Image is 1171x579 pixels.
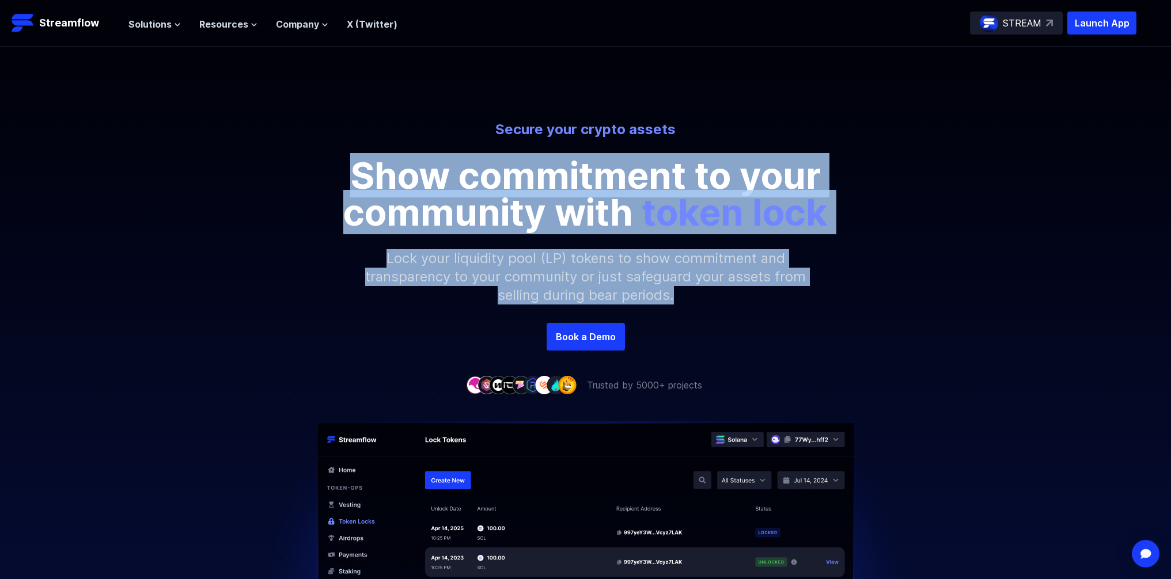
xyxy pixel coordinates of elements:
img: Streamflow Logo [12,12,35,35]
button: Resources [199,17,257,31]
button: Company [276,17,328,31]
a: Book a Demo [547,323,625,351]
span: Solutions [128,17,172,31]
p: Show commitment to your community with [327,157,845,231]
img: streamflow-logo-circle.png [980,14,998,32]
img: company-7 [535,376,554,394]
img: company-9 [558,376,577,394]
img: company-3 [489,376,507,394]
span: token lock [642,190,828,234]
p: STREAM [1003,16,1041,30]
p: Lock your liquidity pool (LP) tokens to show commitment and transparency to your community or jus... [338,231,833,323]
a: Streamflow [12,12,117,35]
p: Trusted by 5000+ projects [587,378,702,392]
img: company-4 [501,376,519,394]
p: Secure your crypto assets [267,120,905,139]
a: X (Twitter) [347,18,397,30]
img: company-8 [547,376,565,394]
img: company-2 [478,376,496,394]
img: company-5 [512,376,530,394]
a: STREAM [970,12,1063,35]
p: Streamflow [39,15,99,31]
button: Solutions [128,17,181,31]
img: top-right-arrow.svg [1046,20,1053,26]
span: Resources [199,17,248,31]
button: Launch App [1067,12,1136,35]
span: Company [276,17,319,31]
img: company-6 [524,376,542,394]
img: company-1 [466,376,484,394]
div: Open Intercom Messenger [1132,540,1159,567]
